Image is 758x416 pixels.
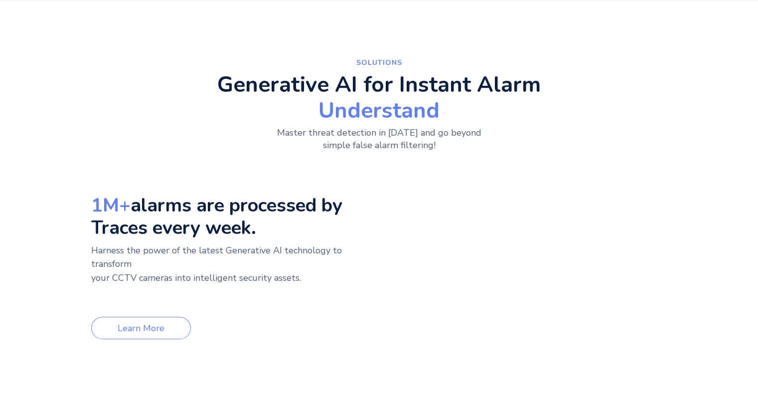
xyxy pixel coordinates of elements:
p: Harness the power of the latest Generative AI technology to transform your CCTV cameras into inte... [91,244,374,300]
video: Your browser does not support the video tag. [517,179,667,254]
h2: Generative AI for Instant Alarm [217,74,541,122]
p: Master threat detection in [DATE] and go beyond simple false alarm filtering! [267,127,491,152]
span: Understand [217,100,541,122]
strong: 1M+ [91,193,131,218]
p: SolutionS [255,56,504,69]
h3: alarms are processed by Traces every week. [91,194,374,239]
a: Learn More [91,317,191,339]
